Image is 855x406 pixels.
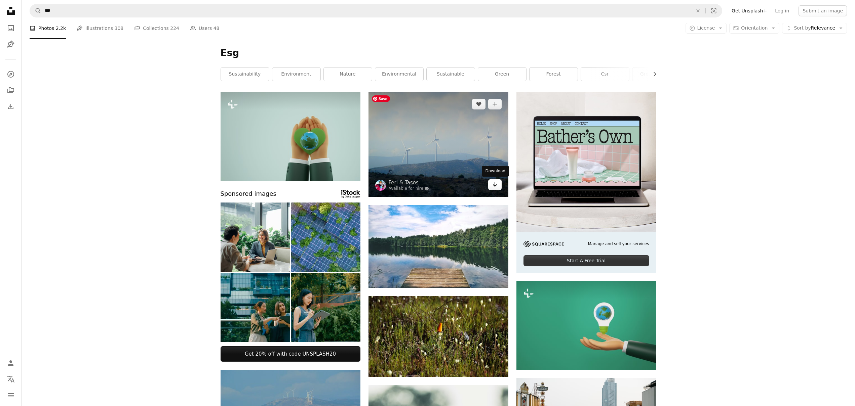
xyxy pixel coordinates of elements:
button: scroll list to the right [649,67,656,81]
span: 48 [213,25,220,32]
span: Orientation [741,25,768,31]
span: Manage and sell your services [588,241,649,247]
img: Young Asian businesswoman uses digital tablet outdoors, against the backdrop of modern office bui... [291,273,360,342]
a: white wind turbines on green grass field during daytime [368,141,508,147]
span: Sponsored images [221,189,276,199]
a: Get Unsplash+ [728,5,771,16]
div: Start A Free Trial [523,255,649,266]
img: white wind turbines on green grass field during daytime [368,92,508,197]
span: License [697,25,715,31]
a: Hands touching earth and leaves heart shape on green background. Green energy, ESG, renewable res... [221,133,360,139]
a: sustainable [427,67,475,81]
a: Collections [4,84,17,97]
span: 308 [115,25,124,32]
a: environmental [375,67,423,81]
button: Submit an image [799,5,847,16]
img: file-1707883121023-8e3502977149image [516,92,656,232]
img: view of dock at river bank [368,205,508,288]
img: A small orange object in the middle of a field [368,296,508,377]
span: Relevance [794,25,835,32]
a: nature [324,67,372,81]
h1: Esg [221,47,656,59]
a: green energy [632,67,681,81]
a: Available for hire [389,186,429,191]
a: Illustrations 308 [77,17,123,39]
a: Home — Unsplash [4,4,17,19]
a: Photos [4,21,17,35]
img: Hands touching earth and leaves heart shape on green background. Green energy, ESG, renewable res... [221,92,360,181]
img: business persons working in a modern green office [221,202,290,272]
a: csr [581,67,629,81]
img: Globe in light bulb floating above businessman hand on green background. Clean energy consumption... [516,281,656,370]
a: Illustrations [4,38,17,51]
button: License [686,23,727,34]
button: Language [4,372,17,386]
span: Sort by [794,25,811,31]
a: Collections 224 [134,17,179,39]
a: Manage and sell your servicesStart A Free Trial [516,92,656,273]
img: Go to Feri & Tasos's profile [375,180,386,191]
a: forest [530,67,578,81]
a: Explore [4,67,17,81]
button: Visual search [706,4,722,17]
button: Search Unsplash [30,4,41,17]
button: Orientation [729,23,779,34]
img: file-1705255347840-230a6ab5bca9image [523,241,564,247]
a: view of dock at river bank [368,243,508,249]
span: Save [372,95,390,102]
a: Download History [4,100,17,113]
a: A small orange object in the middle of a field [368,333,508,340]
a: Users 48 [190,17,220,39]
img: Two young Asian businesswomen meeting business strategy discussion talk outside modern office bui... [221,273,290,342]
a: Get 20% off with code UNSPLASH20 [221,346,360,362]
button: Clear [691,4,705,17]
img: Solar panels installed in the green forest Clean alternative energy concept. Environment, solar e... [291,202,360,272]
button: Menu [4,389,17,402]
span: 224 [170,25,179,32]
a: Globe in light bulb floating above businessman hand on green background. Clean energy consumption... [516,322,656,328]
button: Like [472,99,485,109]
button: Sort byRelevance [782,23,847,34]
a: sustainability [221,67,269,81]
a: Log in / Sign up [4,356,17,370]
a: Log in [771,5,793,16]
a: environment [272,67,320,81]
button: Add to Collection [488,99,502,109]
a: Download [488,179,502,190]
a: Feri & Tasos [389,179,429,186]
form: Find visuals sitewide [30,4,722,17]
a: green [478,67,526,81]
div: Download [482,166,509,177]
